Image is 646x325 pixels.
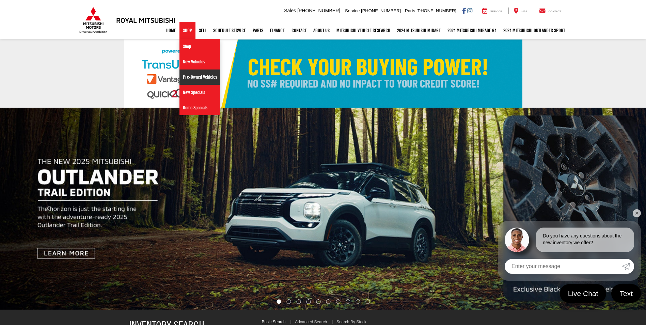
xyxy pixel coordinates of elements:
span: Parts [405,8,415,13]
a: Text [611,284,641,303]
span: [PHONE_NUMBER] [297,8,340,13]
li: Go to slide number 7. [336,299,340,304]
span: Text [616,289,636,298]
span: Service [345,8,360,13]
span: Service [490,10,502,13]
div: Do you have any questions about the new inventory we offer? [536,228,634,252]
a: Sell [195,22,210,39]
a: Contact [534,7,567,14]
a: Shop [179,22,195,39]
a: Pre-Owned Vehicles [179,69,220,85]
a: Home [163,22,179,39]
a: Contact [288,22,310,39]
a: Shop [179,39,220,54]
li: Go to slide number 5. [316,299,321,304]
li: Go to slide number 6. [326,299,330,304]
img: Agent profile photo [505,228,529,252]
a: Instagram: Click to visit our Instagram page [467,8,472,13]
span: Live Chat [565,289,602,298]
img: Mitsubishi [78,7,109,33]
a: About Us [310,22,333,39]
a: New Specials [179,85,220,100]
li: Go to slide number 3. [297,299,301,304]
input: Enter your message [505,259,622,274]
a: Submit [622,259,634,274]
span: Map [521,10,527,13]
a: Facebook: Click to visit our Facebook page [462,8,466,13]
a: Finance [267,22,288,39]
a: Parts: Opens in a new tab [249,22,267,39]
a: Map [508,7,532,14]
li: Go to slide number 4. [306,299,311,304]
li: Go to slide number 10. [365,299,370,304]
a: Mitsubishi Vehicle Research [333,22,394,39]
a: Schedule Service: Opens in a new tab [210,22,249,39]
span: Sales [284,8,296,13]
span: [PHONE_NUMBER] [416,8,456,13]
li: Go to slide number 2. [287,299,291,304]
a: Service [477,7,507,14]
span: Contact [548,10,561,13]
span: [PHONE_NUMBER] [361,8,401,13]
a: 2024 Mitsubishi Outlander SPORT [500,22,568,39]
li: Go to slide number 8. [346,299,350,304]
a: Live Chat [560,284,606,303]
h3: Royal Mitsubishi [116,16,176,24]
li: Go to slide number 1. [277,299,281,304]
li: Go to slide number 9. [356,299,360,304]
button: Click to view next picture. [549,121,646,296]
a: Demo Specials [179,100,220,115]
img: Check Your Buying Power [124,40,522,108]
a: 2024 Mitsubishi Mirage G4 [444,22,500,39]
a: New Vehicles [179,54,220,69]
a: 2024 Mitsubishi Mirage [394,22,444,39]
